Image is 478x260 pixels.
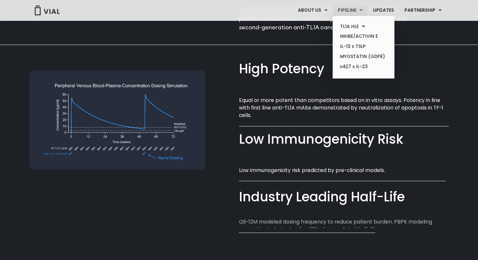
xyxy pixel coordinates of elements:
a: PARTNERSHIPMenu Toggle [399,5,447,16]
p: Equal or more potent than competitors based on in vitro assays. Potency in line with first line a... [239,96,449,119]
a: TL1A HLEMenu Toggle [335,22,392,32]
a: ABOUT USMenu Toggle [293,5,332,16]
a: MYOSTATIN (GDF8) [335,51,392,62]
div: Industry Leading Half-Life​ [239,188,449,206]
p: Q9-12M modeled dosing frequency to reduce patient burden. PBPK modeling suggesting industry leadi... [239,218,449,233]
a: INHBE/ACTIVIN E [335,31,392,41]
p: Low immunogenicity risk predicted by pre-clinical models.​ [239,166,449,174]
a: IL-13 x TSLP [335,41,392,51]
div: Low Immunogenicity Risk​ [239,130,449,149]
a: α4β7 x IL-23 [335,62,392,72]
a: PIPELINEMenu Toggle [333,5,367,16]
img: Vial Logo [34,6,60,15]
img: Graph showing peripheral venous blood-plasma-concentration dosing simulation [29,70,205,170]
div: High Potency​ [239,60,449,78]
a: UPDATES [368,5,399,16]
